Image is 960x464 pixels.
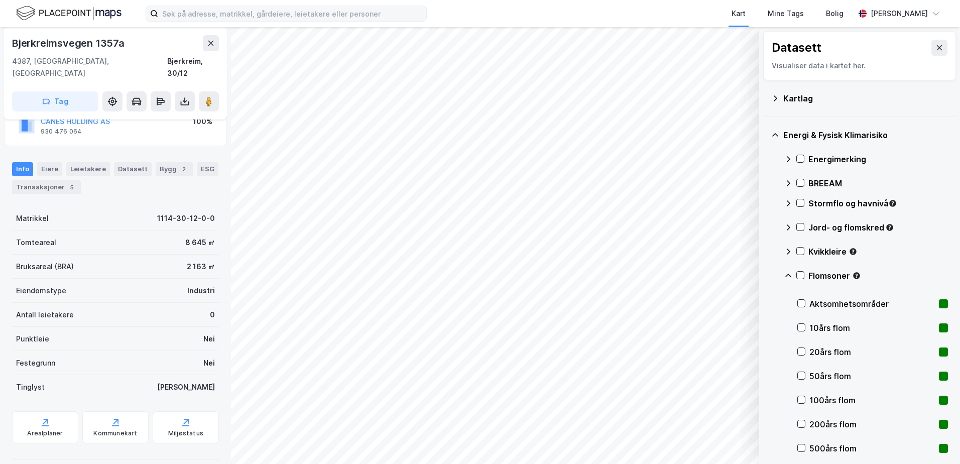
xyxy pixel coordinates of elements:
[12,180,81,194] div: Transaksjoner
[197,162,218,176] div: ESG
[732,8,746,20] div: Kart
[167,55,219,79] div: Bjerkreim, 30/12
[809,298,935,310] div: Aktsomhetsområder
[885,223,894,232] div: Tooltip anchor
[808,221,948,234] div: Jord- og flomskred
[809,346,935,358] div: 20års flom
[16,5,122,22] img: logo.f888ab2527a4732fd821a326f86c7f29.svg
[808,177,948,189] div: BREEAM
[12,91,98,111] button: Tag
[16,261,74,273] div: Bruksareal (BRA)
[808,197,948,209] div: Stormflo og havnivå
[193,115,212,128] div: 100%
[12,35,127,51] div: Bjerkreimsvegen 1357a
[809,322,935,334] div: 10års flom
[67,182,77,192] div: 5
[809,370,935,382] div: 50års flom
[826,8,844,20] div: Bolig
[809,442,935,454] div: 500års flom
[157,212,215,224] div: 1114-30-12-0-0
[37,162,62,176] div: Eiere
[16,333,49,345] div: Punktleie
[187,261,215,273] div: 2 163 ㎡
[187,285,215,297] div: Industri
[809,394,935,406] div: 100års flom
[93,429,137,437] div: Kommunekart
[808,246,948,258] div: Kvikkleire
[114,162,152,176] div: Datasett
[871,8,928,20] div: [PERSON_NAME]
[16,237,56,249] div: Tomteareal
[808,153,948,165] div: Energimerking
[852,271,861,280] div: Tooltip anchor
[210,309,215,321] div: 0
[783,92,948,104] div: Kartlag
[768,8,804,20] div: Mine Tags
[185,237,215,249] div: 8 645 ㎡
[16,309,74,321] div: Antall leietakere
[772,60,947,72] div: Visualiser data i kartet her.
[156,162,193,176] div: Bygg
[16,357,55,369] div: Festegrunn
[783,129,948,141] div: Energi & Fysisk Klimarisiko
[168,429,203,437] div: Miljøstatus
[27,429,63,437] div: Arealplaner
[849,247,858,256] div: Tooltip anchor
[203,333,215,345] div: Nei
[12,55,167,79] div: 4387, [GEOGRAPHIC_DATA], [GEOGRAPHIC_DATA]
[16,285,66,297] div: Eiendomstype
[203,357,215,369] div: Nei
[809,418,935,430] div: 200års flom
[179,164,189,174] div: 2
[910,416,960,464] iframe: Chat Widget
[16,381,45,393] div: Tinglyst
[41,128,82,136] div: 930 476 064
[888,199,897,208] div: Tooltip anchor
[772,40,821,56] div: Datasett
[157,381,215,393] div: [PERSON_NAME]
[808,270,948,282] div: Flomsoner
[16,212,49,224] div: Matrikkel
[158,6,426,21] input: Søk på adresse, matrikkel, gårdeiere, leietakere eller personer
[66,162,110,176] div: Leietakere
[12,162,33,176] div: Info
